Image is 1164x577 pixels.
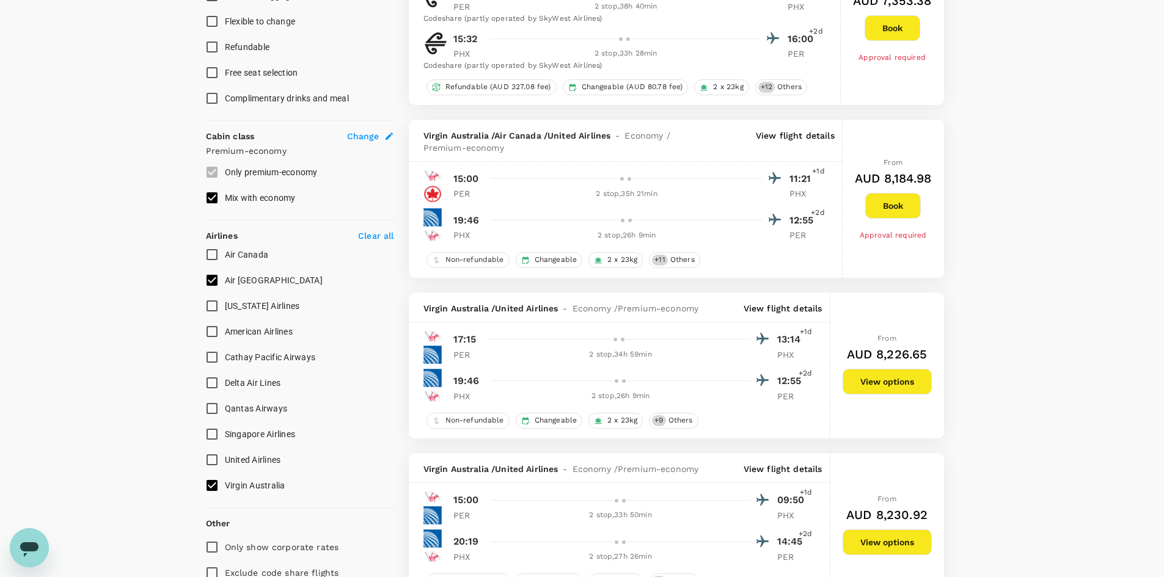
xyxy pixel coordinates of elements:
div: 2 x 23kg [588,413,643,429]
p: PHX [453,229,484,241]
div: Codeshare (partly operated by SkyWest Airlines) [423,60,818,72]
span: Changeable [530,415,582,426]
span: Singapore Airlines [225,429,296,439]
div: Refundable (AUD 327.08 fee) [426,79,557,95]
div: +11Others [649,252,700,268]
span: Others [665,255,700,265]
h6: AUD 8,184.98 [855,169,932,188]
div: Changeable (AUD 80.78 fee) [563,79,689,95]
p: View flight details [744,302,822,314]
p: PHX [453,551,484,563]
span: 2 x 23kg [602,255,642,265]
span: Refundable [225,42,270,52]
span: +1d [812,165,824,178]
span: +2d [811,207,824,219]
span: +2d [799,368,812,380]
p: PER [453,1,484,13]
span: Mix with economy [225,193,296,203]
p: 20:19 [453,534,479,549]
button: Book [865,193,921,219]
div: 2 stop , 35h 21min [491,188,763,200]
span: Delta Air Lines [225,378,281,388]
p: Other [206,517,230,529]
span: - [558,463,572,475]
p: PER [777,390,808,402]
p: PHX [453,390,484,402]
div: 2 stop , 38h 40min [491,1,761,13]
p: PHX [789,187,820,200]
span: +1d [800,487,812,499]
span: Only premium-economy [225,167,318,177]
span: +2d [809,26,822,38]
span: 2 x 23kg [602,415,642,426]
span: Virgin Australia / United Airlines [423,463,558,475]
p: 14:45 [777,534,808,549]
div: +12Others [755,79,807,95]
p: PER [789,229,820,241]
span: Premium-economy [618,463,698,475]
p: 16:00 [788,32,818,46]
p: Only show corporate rates [225,541,339,553]
p: PER [788,48,818,60]
span: Economy / [573,302,618,314]
p: 12:55 [777,374,808,388]
span: United Airlines [225,455,281,465]
span: Virgin Australia / Air Canada / United Airlines [423,129,611,142]
p: PHX [777,349,808,361]
strong: Cabin class [206,131,255,141]
p: 09:50 [777,493,808,507]
img: NZ [423,31,448,56]
p: 15:00 [453,493,479,507]
span: + 11 [652,255,667,265]
span: Air [GEOGRAPHIC_DATA] [225,275,323,285]
p: PHX [777,509,808,521]
span: Premium-economy [618,302,698,314]
p: Premium-economy [206,145,394,157]
p: View flight details [756,129,835,154]
p: PER [777,551,808,563]
span: 2 x 23kg [708,82,748,92]
div: Non-refundable [426,413,510,429]
span: +2d [799,528,812,540]
div: 2 stop , 26h 9min [491,230,763,242]
p: 15:32 [453,32,478,46]
span: American Airlines [225,327,293,336]
p: PER [453,509,484,521]
span: Qantas Airways [225,404,288,413]
span: Approval required [858,53,926,62]
span: Free seat selection [225,68,298,78]
span: Economy / [624,129,670,142]
div: 2 x 23kg [694,79,749,95]
iframe: Button to launch messaging window [10,528,49,567]
span: Premium-economy [423,142,504,154]
img: VA [423,387,442,405]
span: Flexible to change [225,16,296,26]
span: Changeable (AUD 80.78 fee) [577,82,688,92]
p: View flight details [744,463,822,475]
span: + 9 [652,415,665,426]
button: View options [843,529,932,555]
span: Others [772,82,807,92]
p: PHX [788,1,818,13]
div: +9Others [649,413,698,429]
img: VA [423,488,442,506]
div: 2 stop , 26h 9min [491,390,750,402]
p: 15:00 [453,172,479,186]
span: [US_STATE] Airlines [225,301,300,311]
p: PHX [453,48,484,60]
span: Non-refundable [441,415,509,426]
strong: Airlines [206,231,238,241]
span: From [884,158,902,167]
div: 2 stop , 27h 26min [491,551,750,563]
span: Refundable (AUD 327.08 fee) [441,82,556,92]
img: VA [423,227,442,245]
img: UA [423,529,442,548]
div: Changeable [516,413,583,429]
div: Changeable [516,252,583,268]
p: PER [453,349,484,361]
span: From [877,495,896,503]
img: AC [423,185,442,203]
img: VA [423,548,442,566]
div: 2 stop , 33h 50min [491,509,750,521]
div: 2 stop , 34h 59min [491,349,750,361]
